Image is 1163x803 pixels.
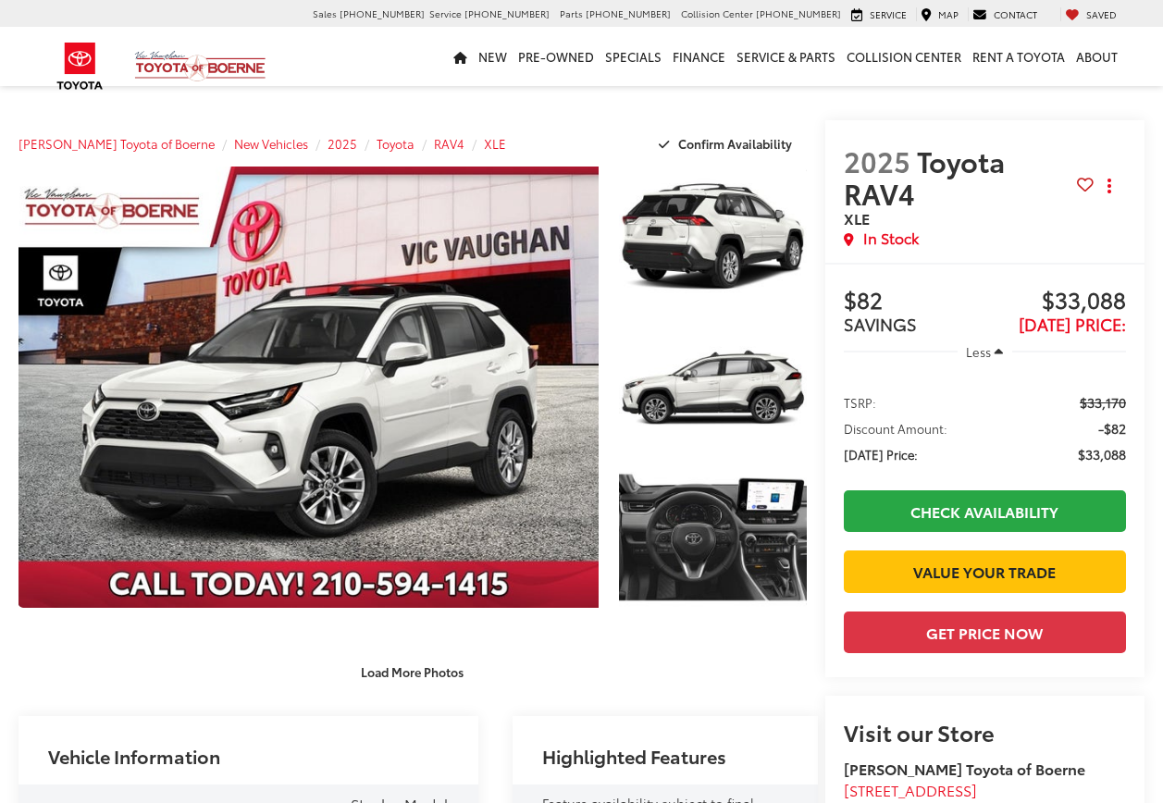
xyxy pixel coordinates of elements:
[844,207,870,229] span: XLE
[984,288,1126,315] span: $33,088
[968,7,1042,22] a: Contact
[348,655,476,687] button: Load More Photos
[844,419,947,438] span: Discount Amount:
[847,7,911,22] a: Service
[1094,170,1126,203] button: Actions
[844,720,1126,744] h2: Visit our Store
[844,550,1126,592] a: Value Your Trade
[844,141,1005,213] span: Toyota RAV4
[13,166,605,610] img: 2025 Toyota RAV4 XLE
[1107,179,1111,193] span: dropdown dots
[617,315,808,459] img: 2025 Toyota RAV4 XLE
[429,6,462,20] span: Service
[1070,27,1123,86] a: About
[48,746,220,766] h2: Vehicle Information
[586,6,671,20] span: [PHONE_NUMBER]
[681,6,753,20] span: Collision Center
[756,6,841,20] span: [PHONE_NUMBER]
[731,27,841,86] a: Service & Parts: Opens in a new tab
[617,466,808,610] img: 2025 Toyota RAV4 XLE
[649,128,807,160] button: Confirm Availability
[619,317,806,458] a: Expand Photo 2
[560,6,583,20] span: Parts
[513,27,600,86] a: Pre-Owned
[617,165,808,308] img: 2025 Toyota RAV4 XLE
[134,50,266,82] img: Vic Vaughan Toyota of Boerne
[1080,393,1126,412] span: $33,170
[844,779,977,800] span: [STREET_ADDRESS]
[844,393,876,412] span: TSRP:
[1098,419,1126,438] span: -$82
[844,490,1126,532] a: Check Availability
[994,7,1037,21] span: Contact
[313,6,337,20] span: Sales
[844,758,1085,779] strong: [PERSON_NAME] Toyota of Boerne
[473,27,513,86] a: New
[667,27,731,86] a: Finance
[45,36,115,96] img: Toyota
[870,7,907,21] span: Service
[19,167,599,608] a: Expand Photo 0
[844,612,1126,653] button: Get Price Now
[844,141,910,180] span: 2025
[434,135,464,152] a: RAV4
[844,445,918,463] span: [DATE] Price:
[916,7,963,22] a: Map
[938,7,959,21] span: Map
[464,6,550,20] span: [PHONE_NUMBER]
[600,27,667,86] a: Specials
[484,135,506,152] a: XLE
[377,135,414,152] a: Toyota
[678,135,792,152] span: Confirm Availability
[967,27,1070,86] a: Rent a Toyota
[863,228,919,249] span: In Stock
[1019,312,1126,336] span: [DATE] Price:
[966,343,991,360] span: Less
[844,312,917,336] span: SAVINGS
[542,746,726,766] h2: Highlighted Features
[1060,7,1121,22] a: My Saved Vehicles
[340,6,425,20] span: [PHONE_NUMBER]
[328,135,357,152] a: 2025
[234,135,308,152] a: New Vehicles
[1078,445,1126,463] span: $33,088
[844,288,985,315] span: $82
[1086,7,1117,21] span: Saved
[448,27,473,86] a: Home
[841,27,967,86] a: Collision Center
[619,467,806,608] a: Expand Photo 3
[619,167,806,307] a: Expand Photo 1
[958,335,1013,368] button: Less
[19,135,215,152] a: [PERSON_NAME] Toyota of Boerne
